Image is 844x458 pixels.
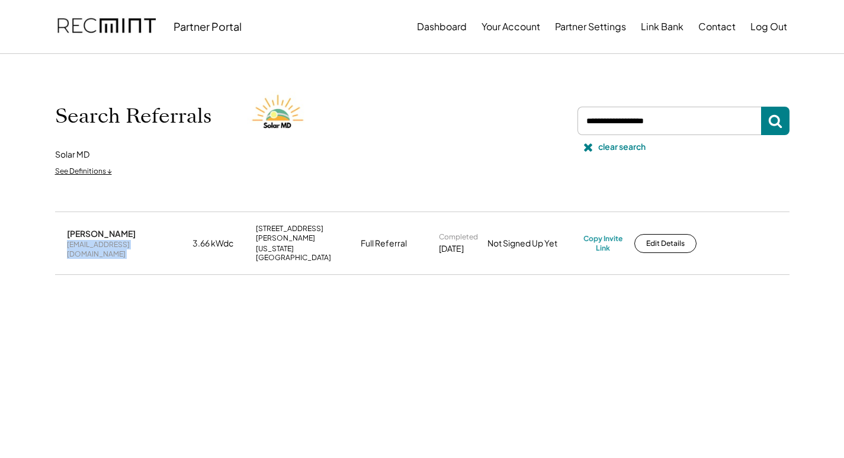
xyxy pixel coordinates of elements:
div: Full Referral [361,238,407,249]
div: [STREET_ADDRESS][PERSON_NAME] [256,224,354,242]
div: [EMAIL_ADDRESS][DOMAIN_NAME] [67,240,185,258]
button: Contact [698,15,736,39]
button: Partner Settings [555,15,626,39]
div: [DATE] [439,243,464,255]
button: Log Out [750,15,787,39]
button: Your Account [482,15,540,39]
button: Edit Details [634,234,697,253]
h1: Search Referrals [55,104,211,129]
div: clear search [598,141,646,153]
div: [PERSON_NAME] [67,228,136,239]
div: Partner Portal [174,20,242,33]
div: 3.66 kWdc [192,238,249,249]
img: Solar%20MD%20LOgo.png [247,84,312,149]
div: Solar MD [55,149,89,161]
button: Dashboard [417,15,467,39]
button: Link Bank [641,15,683,39]
div: [US_STATE][GEOGRAPHIC_DATA] [256,244,354,262]
div: Not Signed Up Yet [487,238,576,249]
div: Copy Invite Link [583,234,622,252]
div: See Definitions ↓ [55,166,112,177]
img: recmint-logotype%403x.png [57,7,156,47]
div: Completed [439,232,478,242]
